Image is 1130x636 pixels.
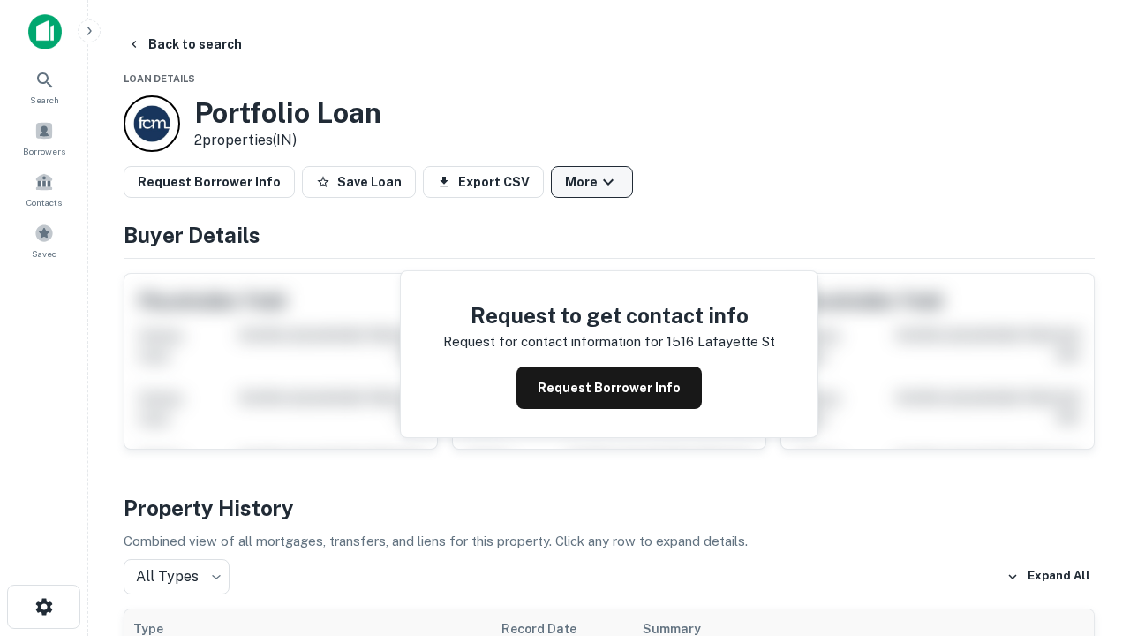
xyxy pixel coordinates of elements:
h4: Property History [124,492,1095,524]
span: Borrowers [23,144,65,158]
a: Search [5,63,83,110]
button: Request Borrower Info [516,367,702,409]
p: 2 properties (IN) [194,130,381,151]
p: 1516 lafayette st [667,331,775,352]
h4: Request to get contact info [443,299,775,331]
h3: Portfolio Loan [194,96,381,130]
a: Saved [5,216,83,264]
iframe: Chat Widget [1042,495,1130,579]
span: Contacts [26,195,62,209]
button: Export CSV [423,166,544,198]
button: Back to search [120,28,249,60]
img: capitalize-icon.png [28,14,62,49]
span: Search [30,93,59,107]
button: Save Loan [302,166,416,198]
p: Combined view of all mortgages, transfers, and liens for this property. Click any row to expand d... [124,531,1095,552]
span: Loan Details [124,73,195,84]
a: Contacts [5,165,83,213]
div: All Types [124,559,230,594]
h4: Buyer Details [124,219,1095,251]
button: More [551,166,633,198]
button: Request Borrower Info [124,166,295,198]
span: Saved [32,246,57,261]
a: Borrowers [5,114,83,162]
button: Expand All [1002,564,1095,590]
p: Request for contact information for [443,331,663,352]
